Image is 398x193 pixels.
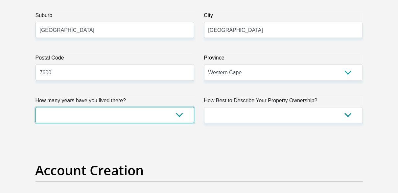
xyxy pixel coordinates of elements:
h2: Account Creation [35,163,363,179]
select: Please Select a Province [204,64,363,81]
input: Suburb [35,22,194,38]
label: Suburb [35,12,194,22]
input: Postal Code [35,64,194,81]
input: City [204,22,363,38]
label: How many years have you lived there? [35,97,194,107]
label: Province [204,54,363,64]
label: City [204,12,363,22]
label: How Best to Describe Your Property Ownership? [204,97,363,107]
select: Please select a value [204,107,363,123]
label: Postal Code [35,54,194,64]
select: Please select a value [35,107,194,123]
